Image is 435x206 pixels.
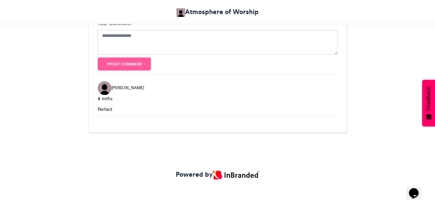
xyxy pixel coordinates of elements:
[176,8,185,17] img: Atmosphere Of Worship
[422,80,435,126] button: Feedback - Show survey
[98,106,338,113] div: Perfect
[213,171,259,179] img: Inbranded
[111,85,144,91] span: [PERSON_NAME]
[176,7,259,17] a: Atmosphere of Worship
[175,169,259,179] a: Powered by
[425,86,432,111] span: Feedback
[98,95,338,102] div: 8 mths
[98,58,151,71] button: Post comment
[98,81,111,95] img: Bryan
[406,178,428,199] iframe: chat widget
